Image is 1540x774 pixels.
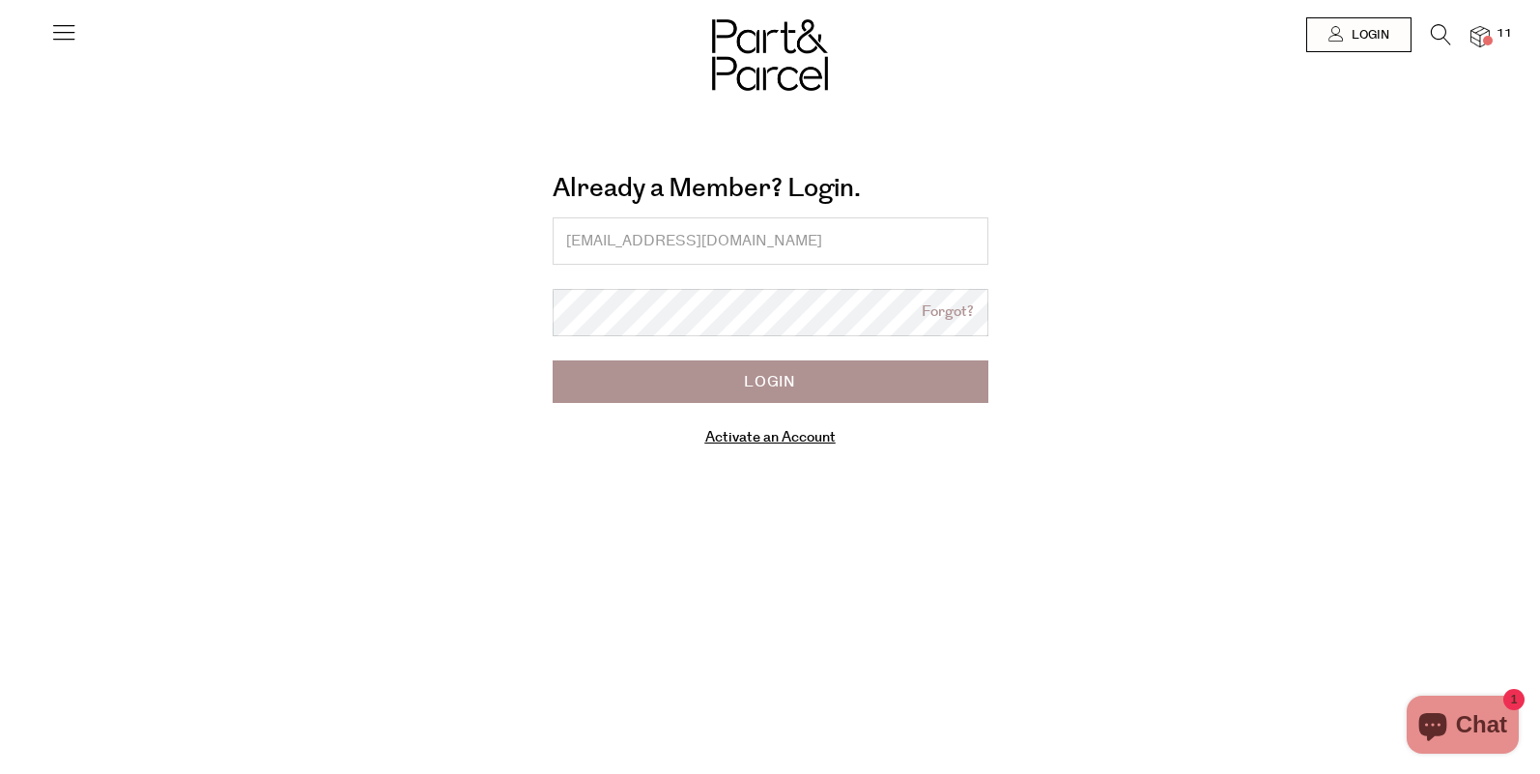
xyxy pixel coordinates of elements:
input: Email [553,217,988,265]
a: Login [1306,17,1412,52]
a: 11 [1470,26,1490,46]
a: Forgot? [922,301,974,324]
inbox-online-store-chat: Shopify online store chat [1401,696,1525,759]
a: Activate an Account [705,427,836,447]
a: Already a Member? Login. [553,166,861,211]
input: Login [553,360,988,403]
img: Part&Parcel [712,19,828,91]
span: Login [1347,27,1389,43]
span: 11 [1492,25,1517,43]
